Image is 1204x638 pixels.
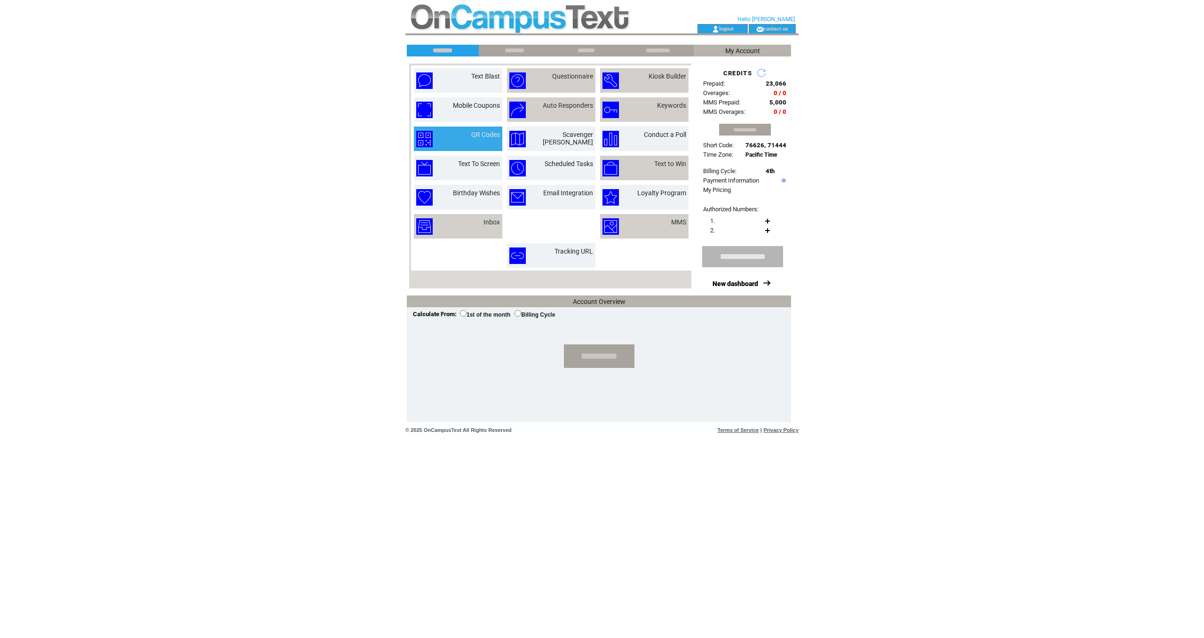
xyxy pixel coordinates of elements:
[458,160,500,167] a: Text To Screen
[713,280,758,287] a: New dashboard
[602,102,619,118] img: keywords.png
[779,178,786,183] img: help.gif
[774,108,786,115] span: 0 / 0
[552,72,593,80] a: Questionnaire
[703,99,740,106] span: MMS Prepaid:
[509,131,526,147] img: scavenger-hunt.png
[416,189,433,206] img: birthday-wishes.png
[554,247,593,255] a: Tracking URL
[515,310,521,317] input: Billing Cycle
[703,151,733,158] span: Time Zone:
[774,89,786,96] span: 0 / 0
[719,25,734,32] a: logout
[509,102,526,118] img: auto-responders.png
[657,102,686,109] a: Keywords
[766,167,775,175] span: 4th
[710,227,715,234] span: 2.
[509,72,526,89] img: questionnaire.png
[471,131,500,138] a: QR Codes
[703,186,731,193] a: My Pricing
[725,47,760,55] span: My Account
[763,25,788,32] a: contact us
[703,80,725,87] span: Prepaid:
[649,72,686,80] a: Kiosk Builder
[602,189,619,206] img: loyalty-program.png
[509,247,526,264] img: tracking-url.png
[602,160,619,176] img: text-to-win.png
[703,206,759,213] span: Authorized Numbers:
[760,427,762,433] span: |
[543,131,593,146] a: Scavenger [PERSON_NAME]
[745,152,777,158] span: Pacific Time
[602,218,619,235] img: mms.png
[745,142,786,149] span: 76626, 71444
[763,427,799,433] a: Privacy Policy
[543,189,593,197] a: Email Integration
[723,70,752,77] span: CREDITS
[483,218,500,226] a: Inbox
[509,160,526,176] img: scheduled-tasks.png
[416,72,433,89] img: text-blast.png
[602,72,619,89] img: kiosk-builder.png
[413,311,457,318] span: Calculate From:
[671,218,686,226] a: MMS
[703,142,734,149] span: Short Code:
[405,427,512,433] span: © 2025 OnCampusText All Rights Reserved
[515,311,555,318] label: Billing Cycle
[545,160,593,167] a: Scheduled Tasks
[710,217,715,224] span: 1.
[703,177,759,184] a: Payment Information
[654,160,686,167] a: Text to Win
[703,89,730,96] span: Overages:
[543,102,593,109] a: Auto Responders
[453,189,500,197] a: Birthday Wishes
[756,25,763,33] img: contact_us_icon.gif
[416,131,433,147] img: qr-codes.png
[509,189,526,206] img: email-integration.png
[416,218,433,235] img: inbox.png
[416,102,433,118] img: mobile-coupons.png
[602,131,619,147] img: conduct-a-poll.png
[703,167,737,175] span: Billing Cycle:
[637,189,686,197] a: Loyalty Program
[644,131,686,138] a: Conduct a Poll
[703,108,745,115] span: MMS Overages:
[769,99,786,106] span: 5,000
[712,25,719,33] img: account_icon.gif
[460,310,467,317] input: 1st of the month
[718,427,759,433] a: Terms of Service
[766,80,786,87] span: 23,066
[416,160,433,176] img: text-to-screen.png
[737,16,795,23] span: Hello [PERSON_NAME]
[460,311,510,318] label: 1st of the month
[471,72,500,80] a: Text Blast
[453,102,500,109] a: Mobile Coupons
[573,298,626,305] span: Account Overview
